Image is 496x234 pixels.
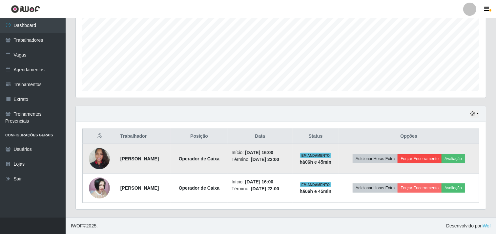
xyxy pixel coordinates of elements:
[446,222,491,229] span: Desenvolvido por
[398,183,442,193] button: Forçar Encerramento
[120,156,159,161] strong: [PERSON_NAME]
[232,149,289,156] li: Início:
[251,157,279,162] time: [DATE] 22:00
[293,129,339,144] th: Status
[245,150,273,155] time: [DATE] 16:00
[232,178,289,185] li: Início:
[300,189,332,194] strong: há 06 h e 45 min
[116,129,171,144] th: Trabalhador
[442,154,465,163] button: Avaliação
[71,223,83,228] span: IWOF
[251,186,279,191] time: [DATE] 22:00
[89,145,110,173] img: 1696215613771.jpeg
[71,222,98,229] span: © 2025 .
[339,129,479,144] th: Opções
[228,129,293,144] th: Data
[353,154,398,163] button: Adicionar Horas Extra
[171,129,228,144] th: Posição
[482,223,491,228] a: iWof
[398,154,442,163] button: Forçar Encerramento
[179,156,220,161] strong: Operador de Caixa
[11,5,40,13] img: CoreUI Logo
[232,185,289,192] li: Término:
[300,159,332,165] strong: há 06 h e 45 min
[353,183,398,193] button: Adicionar Horas Extra
[442,183,465,193] button: Avaliação
[300,182,331,187] span: EM ANDAMENTO
[245,179,273,184] time: [DATE] 16:00
[89,177,110,199] img: 1747442634069.jpeg
[232,156,289,163] li: Término:
[300,153,331,158] span: EM ANDAMENTO
[179,185,220,191] strong: Operador de Caixa
[120,185,159,191] strong: [PERSON_NAME]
